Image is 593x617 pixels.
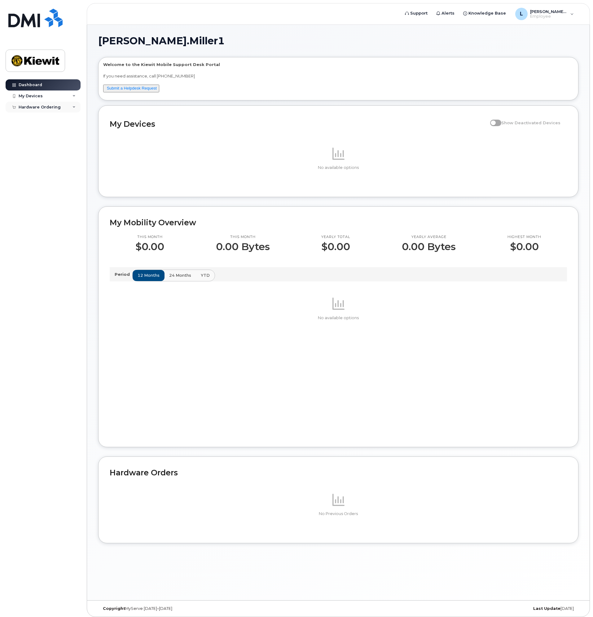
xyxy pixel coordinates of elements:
[103,85,159,92] button: Submit a Helpdesk Request
[418,606,578,611] div: [DATE]
[402,241,456,252] p: 0.00 Bytes
[135,235,164,240] p: This month
[107,86,157,90] a: Submit a Helpdesk Request
[110,218,567,227] h2: My Mobility Overview
[110,468,567,477] h2: Hardware Orders
[402,235,456,240] p: Yearly average
[98,606,258,611] div: MyServe [DATE]–[DATE]
[98,36,225,46] span: [PERSON_NAME].Miller1
[216,241,270,252] p: 0.00 Bytes
[501,120,560,125] span: Show Deactivated Devices
[321,235,350,240] p: Yearly total
[103,73,573,79] p: If you need assistance, call [PHONE_NUMBER]
[216,235,270,240] p: This month
[110,315,567,321] p: No available options
[115,271,132,277] p: Period
[110,165,567,170] p: No available options
[490,117,495,122] input: Show Deactivated Devices
[110,511,567,517] p: No Previous Orders
[103,62,573,68] p: Welcome to the Kiewit Mobile Support Desk Portal
[201,272,210,278] span: YTD
[566,590,588,612] iframe: Messenger Launcher
[533,606,560,611] strong: Last Update
[169,272,191,278] span: 24 months
[135,241,164,252] p: $0.00
[507,235,541,240] p: Highest month
[103,606,125,611] strong: Copyright
[507,241,541,252] p: $0.00
[321,241,350,252] p: $0.00
[110,119,487,129] h2: My Devices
